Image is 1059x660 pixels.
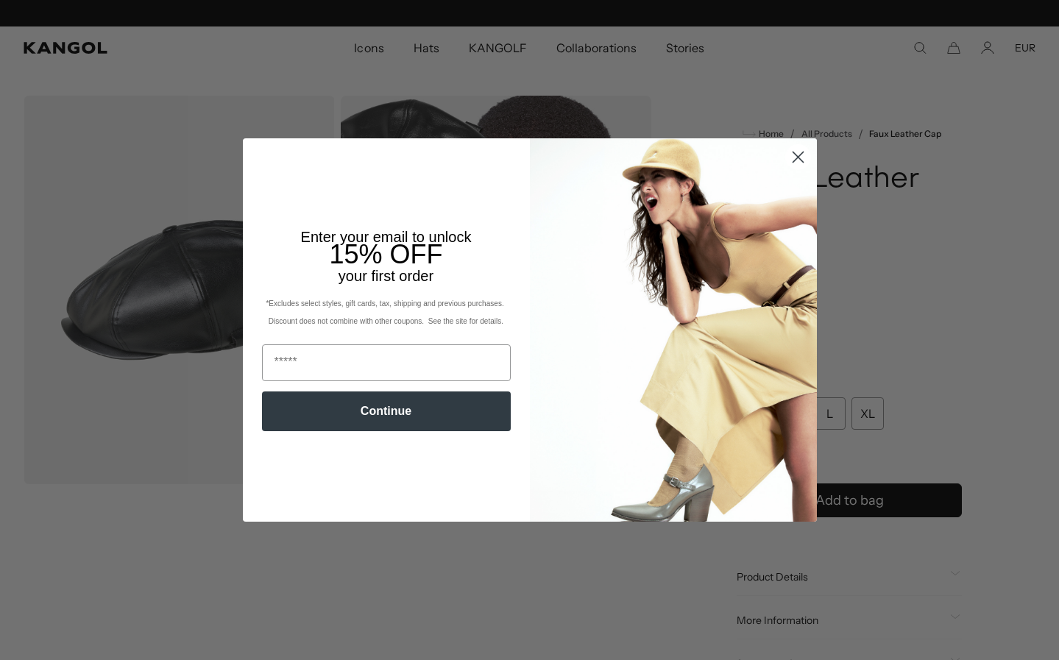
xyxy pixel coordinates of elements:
[339,268,433,284] span: your first order
[266,299,506,325] span: *Excludes select styles, gift cards, tax, shipping and previous purchases. Discount does not comb...
[785,144,811,170] button: Close dialog
[301,229,472,245] span: Enter your email to unlock
[262,344,511,381] input: Email
[530,138,817,521] img: 93be19ad-e773-4382-80b9-c9d740c9197f.jpeg
[329,239,442,269] span: 15% OFF
[262,391,511,431] button: Continue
